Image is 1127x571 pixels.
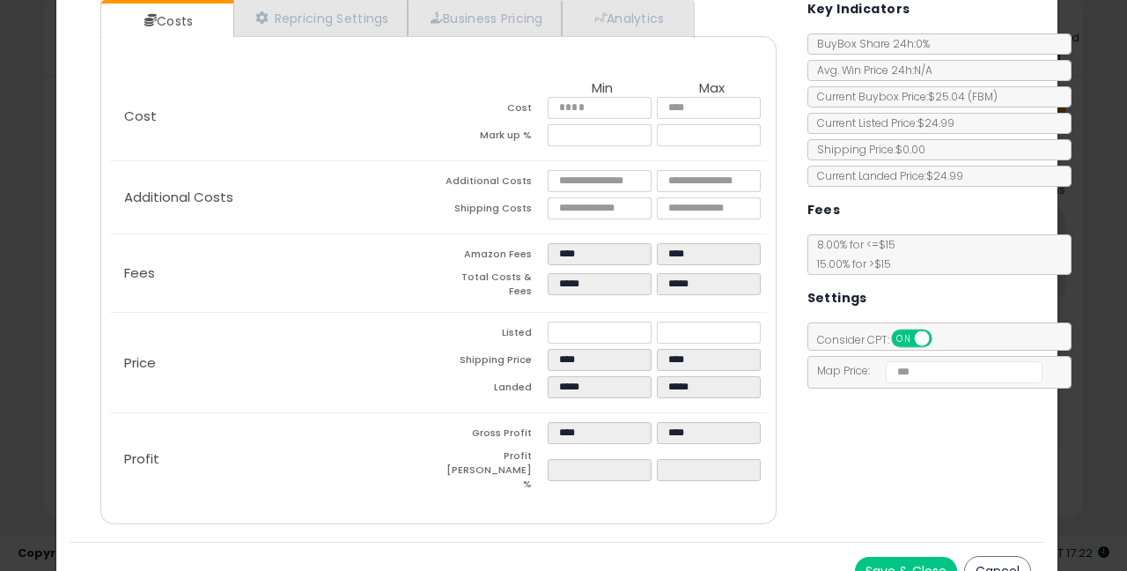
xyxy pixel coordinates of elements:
[808,115,954,130] span: Current Listed Price: $24.99
[808,142,925,157] span: Shipping Price: $0.00
[808,36,930,51] span: BuyBox Share 24h: 0%
[807,199,841,221] h5: Fees
[928,89,998,104] span: $25.04
[438,243,548,271] td: Amazon Fees
[438,322,548,349] td: Listed
[438,376,548,404] td: Landed
[110,190,438,204] p: Additional Costs
[110,109,438,123] p: Cost
[548,81,657,97] th: Min
[929,331,957,346] span: OFF
[438,349,548,376] td: Shipping Price
[438,97,548,124] td: Cost
[808,237,895,271] span: 8.00 % for <= $15
[893,331,915,346] span: ON
[808,63,932,78] span: Avg. Win Price 24h: N/A
[438,422,548,449] td: Gross Profit
[808,256,891,271] span: 15.00 % for > $15
[657,81,766,97] th: Max
[808,89,998,104] span: Current Buybox Price:
[110,356,438,370] p: Price
[438,197,548,225] td: Shipping Costs
[101,4,232,39] a: Costs
[438,170,548,197] td: Additional Costs
[807,287,867,309] h5: Settings
[438,271,548,303] td: Total Costs & Fees
[110,452,438,466] p: Profit
[808,168,963,183] span: Current Landed Price: $24.99
[808,332,955,347] span: Consider CPT:
[110,266,438,280] p: Fees
[968,89,998,104] span: ( FBM )
[438,124,548,152] td: Mark up %
[808,363,1043,378] span: Map Price:
[438,449,548,496] td: Profit [PERSON_NAME] %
